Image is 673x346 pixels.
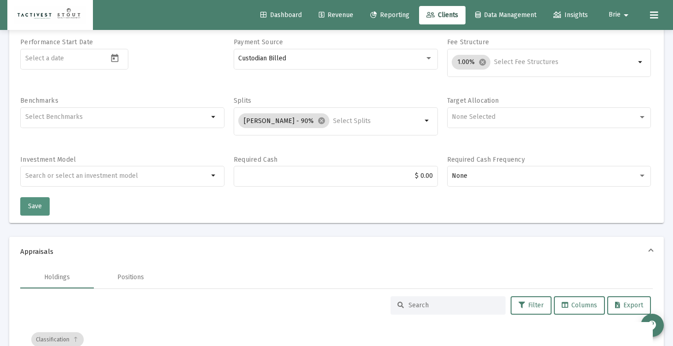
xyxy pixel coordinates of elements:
[615,301,643,309] span: Export
[25,113,209,121] input: Select Benchmarks
[9,237,664,266] mat-expansion-panel-header: Appraisals
[20,97,58,105] label: Benchmarks
[452,53,635,71] mat-chip-list: Selection
[333,117,422,125] input: Select Splits
[370,11,409,19] span: Reporting
[475,11,536,19] span: Data Management
[452,113,495,121] span: None Selected
[447,38,489,46] label: Fee Structure
[208,170,219,181] mat-icon: arrow_drop_down
[14,6,86,24] img: Dashboard
[607,296,651,315] button: Export
[546,6,595,24] a: Insights
[408,301,499,309] input: Search
[553,11,588,19] span: Insights
[494,59,635,66] input: Select Fee Structures
[234,156,278,164] label: Required Cash
[238,113,329,128] mat-chip: [PERSON_NAME] - 90%
[234,38,283,46] label: Payment Source
[20,247,649,256] span: Appraisals
[447,97,499,105] label: Target Allocation
[447,156,525,164] label: Required Cash Frequency
[20,38,93,46] label: Performance Start Date
[518,301,544,309] span: Filter
[25,55,108,62] input: Select a date
[234,97,252,105] label: Splits
[363,6,417,24] a: Reporting
[478,58,487,66] mat-icon: cancel
[452,172,467,180] span: None
[598,6,643,24] button: Brie
[419,6,466,24] a: Clients
[20,156,76,164] label: Investment Model
[238,172,433,180] input: $2000.00
[238,54,286,62] span: Custodian Billed
[25,111,209,123] mat-chip-list: Selection
[238,111,422,130] mat-chip-list: Selection
[319,11,353,19] span: Revenue
[635,57,646,68] mat-icon: arrow_drop_down
[25,172,209,180] input: undefined
[468,6,544,24] a: Data Management
[28,202,42,210] span: Save
[317,117,326,125] mat-icon: cancel
[44,273,70,282] div: Holdings
[311,6,361,24] a: Revenue
[426,11,458,19] span: Clients
[253,6,309,24] a: Dashboard
[554,296,605,315] button: Columns
[260,11,302,19] span: Dashboard
[108,51,121,65] button: Open calendar
[20,197,50,216] button: Save
[511,296,552,315] button: Filter
[422,115,433,126] mat-icon: arrow_drop_down
[452,55,490,70] mat-chip: 1.00%
[208,111,219,123] mat-icon: arrow_drop_down
[609,11,621,19] span: Brie
[562,301,597,309] span: Columns
[117,273,144,282] div: Positions
[621,6,632,24] mat-icon: arrow_drop_down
